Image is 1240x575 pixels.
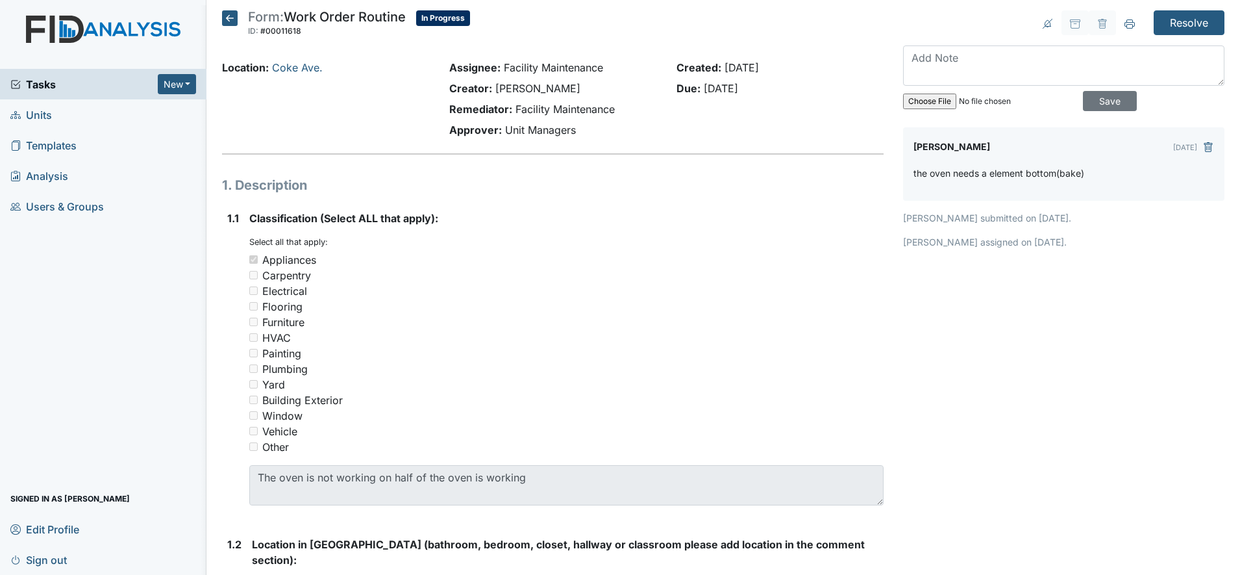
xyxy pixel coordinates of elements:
[704,82,738,95] span: [DATE]
[903,235,1224,249] p: [PERSON_NAME] assigned on [DATE].
[10,105,52,125] span: Units
[260,26,301,36] span: #00011618
[10,550,67,570] span: Sign out
[222,175,884,195] h1: 1. Description
[248,26,258,36] span: ID:
[262,424,297,439] div: Vehicle
[725,61,759,74] span: [DATE]
[262,361,308,377] div: Plumbing
[262,268,311,283] div: Carpentry
[676,61,721,74] strong: Created:
[10,166,68,186] span: Analysis
[10,489,130,509] span: Signed in as [PERSON_NAME]
[249,349,258,357] input: Painting
[449,103,512,116] strong: Remediator:
[505,123,576,136] span: Unit Managers
[227,537,242,552] label: 1.2
[249,427,258,435] input: Vehicle
[262,252,316,268] div: Appliances
[262,330,291,346] div: HVAC
[10,196,104,216] span: Users & Groups
[913,166,1084,180] p: the oven needs a element bottom(bake)
[252,538,865,567] span: Location in [GEOGRAPHIC_DATA] (bathroom, bedroom, closet, hallway or classroom please add locatio...
[249,333,258,342] input: HVAC
[249,364,258,373] input: Plumbing
[249,442,258,451] input: Other
[1154,10,1224,35] input: Resolve
[10,519,79,539] span: Edit Profile
[449,123,502,136] strong: Approver:
[1083,91,1137,111] input: Save
[676,82,701,95] strong: Due:
[249,302,258,311] input: Flooring
[515,103,615,116] span: Facility Maintenance
[504,61,603,74] span: Facility Maintenance
[222,61,269,74] strong: Location:
[262,439,289,455] div: Other
[249,465,884,505] textarea: The oven is not working on half of the oven is working
[449,82,492,95] strong: Creator:
[249,237,328,247] small: Select all that apply:
[262,377,285,392] div: Yard
[249,396,258,404] input: Building Exterior
[416,10,470,26] span: In Progress
[249,411,258,420] input: Window
[262,314,304,330] div: Furniture
[262,283,307,299] div: Electrical
[249,318,258,326] input: Furniture
[248,9,284,25] span: Form:
[10,77,158,92] a: Tasks
[903,211,1224,225] p: [PERSON_NAME] submitted on [DATE].
[249,287,258,295] input: Electrical
[262,346,301,361] div: Painting
[249,212,438,225] span: Classification (Select ALL that apply):
[158,74,197,94] button: New
[249,380,258,389] input: Yard
[10,135,77,155] span: Templates
[262,408,303,424] div: Window
[1173,143,1197,152] small: [DATE]
[913,138,990,156] label: [PERSON_NAME]
[272,61,323,74] a: Coke Ave.
[249,255,258,264] input: Appliances
[262,299,303,314] div: Flooring
[248,10,406,39] div: Work Order Routine
[227,211,239,226] label: 1.1
[249,271,258,279] input: Carpentry
[495,82,580,95] span: [PERSON_NAME]
[262,392,343,408] div: Building Exterior
[449,61,501,74] strong: Assignee:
